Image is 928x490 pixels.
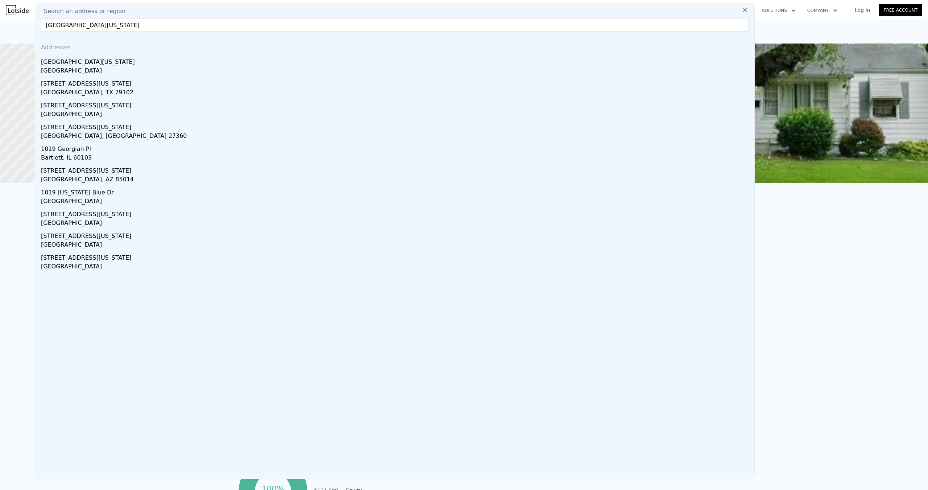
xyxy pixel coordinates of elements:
a: Log In [846,7,879,14]
div: [STREET_ADDRESS][US_STATE] [41,77,751,88]
div: [GEOGRAPHIC_DATA], AZ 85014 [41,175,751,185]
div: [STREET_ADDRESS][US_STATE] [41,207,751,219]
div: [GEOGRAPHIC_DATA] [41,240,751,251]
div: [GEOGRAPHIC_DATA] [41,197,751,207]
div: 1019 Georgian Pl [41,142,751,153]
div: [GEOGRAPHIC_DATA], [GEOGRAPHIC_DATA] 27360 [41,132,751,142]
div: [GEOGRAPHIC_DATA], TX 79102 [41,88,751,98]
div: [GEOGRAPHIC_DATA] [41,66,751,77]
div: [GEOGRAPHIC_DATA] [41,110,751,120]
div: Addresses [38,37,751,55]
div: [GEOGRAPHIC_DATA] [41,262,751,272]
img: Lotside [6,5,29,15]
div: [STREET_ADDRESS][US_STATE] [41,120,751,132]
div: [STREET_ADDRESS][US_STATE] [41,164,751,175]
a: Free Account [879,4,922,16]
div: [STREET_ADDRESS][US_STATE] [41,98,751,110]
div: [STREET_ADDRESS][US_STATE] [41,229,751,240]
div: 1019 [US_STATE] Blue Dr [41,185,751,197]
button: Company [801,4,843,17]
div: Bartlett, IL 60103 [41,153,751,164]
button: Solutions [756,4,801,17]
div: [GEOGRAPHIC_DATA] [41,219,751,229]
span: Search an address or region [38,7,125,16]
input: Enter an address, city, region, neighborhood or zip code [41,18,749,32]
div: [STREET_ADDRESS][US_STATE] [41,251,751,262]
div: [GEOGRAPHIC_DATA][US_STATE] [41,55,751,66]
